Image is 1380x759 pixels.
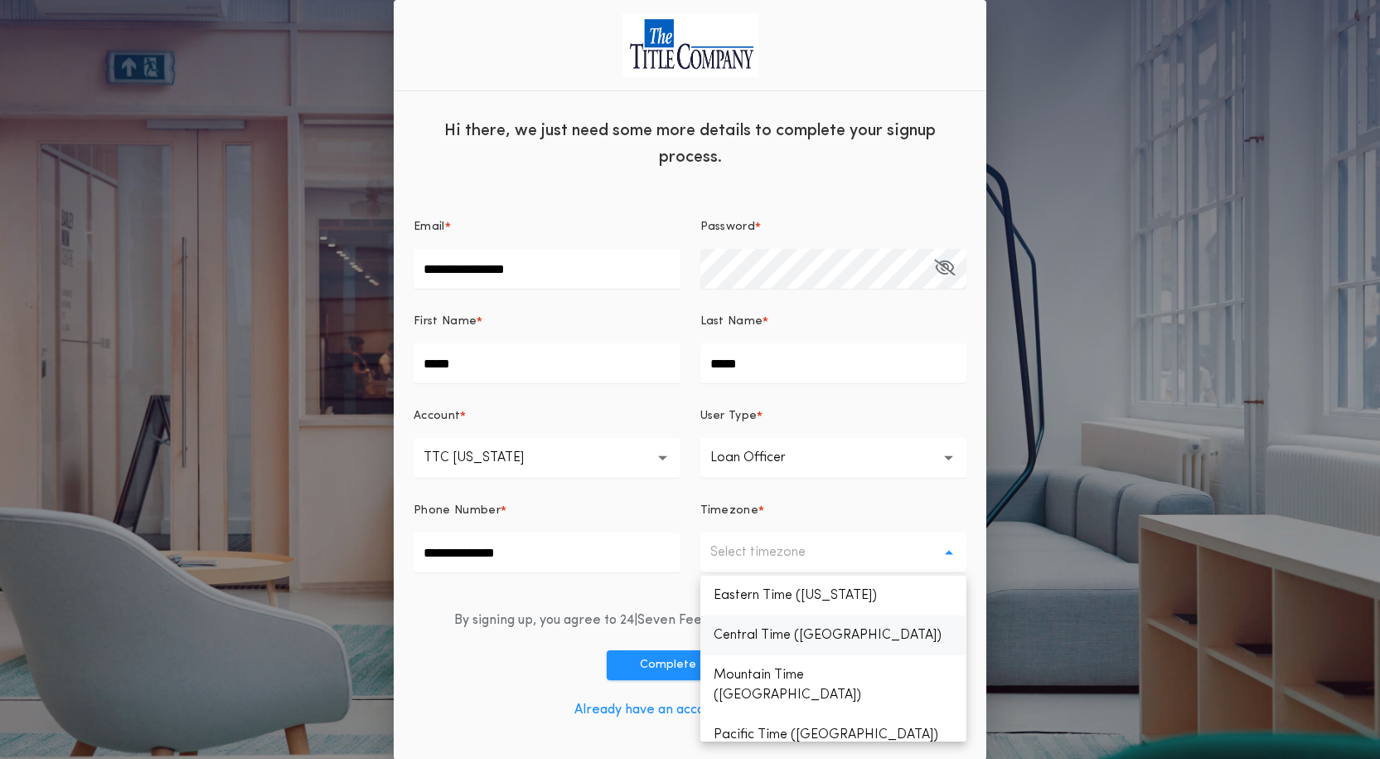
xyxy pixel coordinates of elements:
[700,576,967,742] ul: Select timezone
[710,542,832,562] p: Select timezone
[414,408,460,425] p: Account
[454,611,927,630] div: By signing up, you agree to 24|Seven Fees and
[414,314,477,330] p: First Name
[414,438,680,478] button: TTC [US_STATE]
[700,655,967,715] p: Mountain Time ([GEOGRAPHIC_DATA])
[700,715,967,755] p: Pacific Time ([GEOGRAPHIC_DATA])
[700,438,967,478] button: Loan Officer
[414,533,680,572] input: Phone Number*
[700,314,763,330] p: Last Name
[700,615,967,655] p: Central Time ([GEOGRAPHIC_DATA])
[414,343,680,383] input: First Name*
[700,533,967,572] button: Select timezone
[622,13,758,77] img: logo
[574,703,806,717] a: Already have an account? Log in here.
[700,219,756,236] p: Password
[414,219,445,236] p: Email
[424,448,550,468] p: TTC [US_STATE]
[700,343,967,383] input: Last Name*
[700,249,967,289] input: Password*
[700,408,758,425] p: User Type
[607,650,774,680] button: Complete Sign Up
[710,448,812,468] p: Loan Officer
[700,576,967,615] p: Eastern Time ([US_STATE])
[700,503,759,519] p: Timezone
[414,503,501,519] p: Phone Number
[934,249,955,289] button: Password*
[394,105,986,179] div: Hi there, we just need some more details to complete your signup process.
[414,249,680,289] input: Email*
